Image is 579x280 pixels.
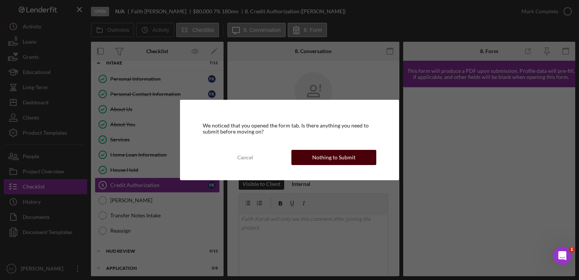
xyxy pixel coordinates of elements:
span: 1 [569,247,575,253]
button: Cancel [203,150,288,165]
iframe: Intercom live chat [553,247,571,265]
button: Nothing to Submit [291,150,376,165]
div: We noticed that you opened the form tab. Is there anything you need to submit before moving on? [203,123,376,135]
div: Cancel [237,150,253,165]
div: Nothing to Submit [312,150,355,165]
